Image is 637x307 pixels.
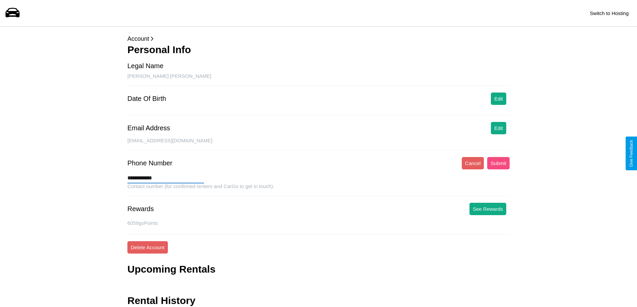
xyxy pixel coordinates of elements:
div: Email Address [127,124,170,132]
div: Date Of Birth [127,95,166,103]
div: Legal Name [127,62,164,70]
div: Give Feedback [629,140,634,167]
button: Edit [491,122,506,134]
button: Delete Account [127,241,168,254]
h3: Upcoming Rentals [127,264,215,275]
button: Switch to Hosting [587,7,632,19]
div: Contact number (for confirmed renters and CarGo to get in touch). [127,183,510,196]
button: See Rewards [469,203,506,215]
div: Rewards [127,205,154,213]
p: 6059 goPoints [127,218,510,227]
p: Account [127,33,510,44]
button: Cancel [462,157,484,169]
button: Submit [487,157,510,169]
div: [PERSON_NAME] [PERSON_NAME] [127,73,510,86]
div: [EMAIL_ADDRESS][DOMAIN_NAME] [127,138,510,150]
div: Phone Number [127,159,173,167]
button: Edit [491,93,506,105]
h3: Personal Info [127,44,510,55]
h3: Rental History [127,295,195,306]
